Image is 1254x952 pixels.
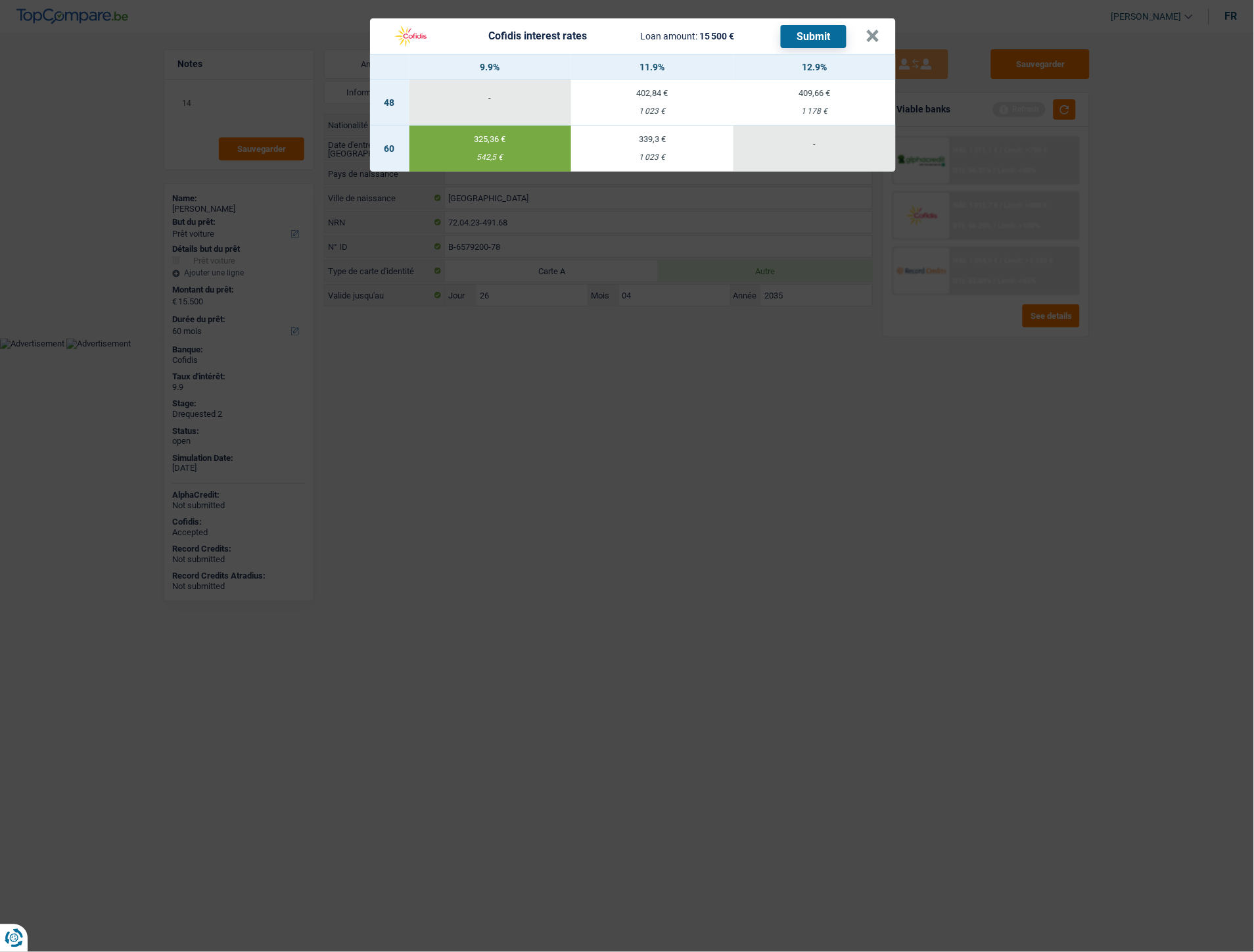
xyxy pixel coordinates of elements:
[571,153,733,162] div: 1 023 €
[781,25,847,48] button: Submit
[733,139,896,148] div: -
[370,80,409,126] td: 48
[488,31,587,41] div: Cofidis interest rates
[571,107,733,116] div: 1 023 €
[640,31,697,41] span: Loan amount:
[699,31,734,41] span: 15 500 €
[571,135,733,143] div: 339,3 €
[409,93,572,102] div: -
[370,126,409,172] td: 60
[733,89,896,97] div: 409,66 €
[409,135,572,143] div: 325,36 €
[733,55,896,80] th: 12.9%
[571,89,733,97] div: 402,84 €
[571,55,733,80] th: 11.9%
[866,30,880,43] button: ×
[409,153,572,162] div: 542,5 €
[733,107,896,116] div: 1 178 €
[386,24,436,49] img: Cofidis
[409,55,572,80] th: 9.9%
